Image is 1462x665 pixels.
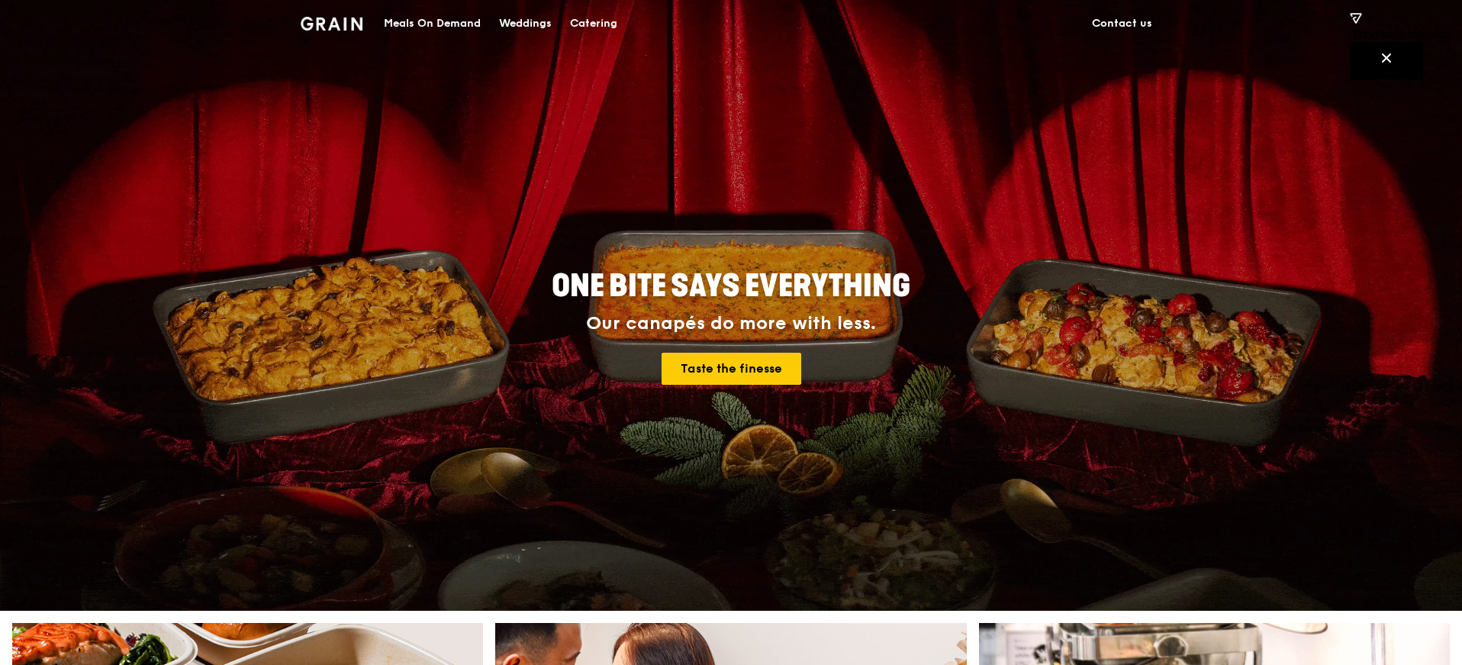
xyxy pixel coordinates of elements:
div: Weddings [499,1,552,47]
a: Catering [561,1,626,47]
div: Meals On Demand [384,1,481,47]
div: Catering [570,1,617,47]
a: Contact us [1083,1,1161,47]
span: ONE BITE SAYS EVERYTHING [552,268,910,305]
img: Grain [301,17,362,31]
a: Weddings [490,1,561,47]
div: Our canapés do more with less. [456,313,1006,334]
a: Taste the finesse [662,353,801,385]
